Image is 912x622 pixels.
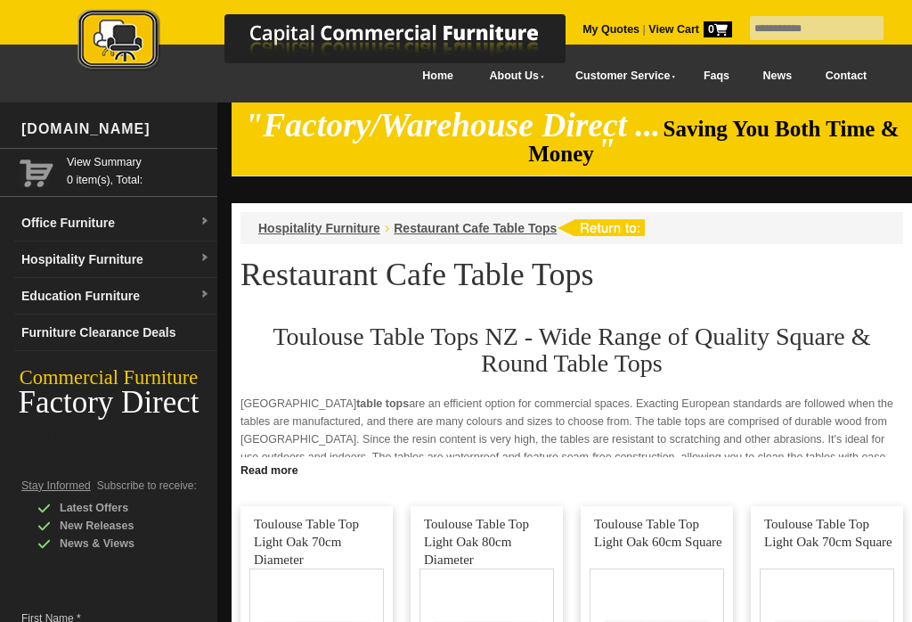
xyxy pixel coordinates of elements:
[67,153,210,186] span: 0 item(s), Total:
[37,499,207,517] div: Latest Offers
[47,423,170,447] a: 0800 800 507
[67,153,210,171] a: View Summary
[704,21,732,37] span: 0
[356,397,409,410] strong: table tops
[21,479,91,492] span: Stay Informed
[809,56,883,96] a: Contact
[245,107,661,143] em: "Factory/Warehouse Direct ...
[28,9,652,74] img: Capital Commercial Furniture Logo
[14,315,217,351] a: Furniture Clearance Deals
[240,258,903,291] h1: Restaurant Cafe Table Tops
[258,221,380,235] a: Hospitality Furniture
[528,117,899,166] span: Saving You Both Time & Money
[240,323,903,377] h2: Toulouse Table Tops NZ - Wide Range of Quality Square & Round Table Tops
[557,219,645,236] img: return to
[240,395,903,520] p: [GEOGRAPHIC_DATA] are an efficient option for commercial spaces. Exacting European standards are ...
[14,241,217,278] a: Hospitality Furnituredropdown
[746,56,809,96] a: News
[14,205,217,241] a: Office Furnituredropdown
[394,221,557,235] a: Restaurant Cafe Table Tops
[14,278,217,315] a: Education Furnituredropdown
[97,479,197,492] span: Subscribe to receive:
[597,132,615,168] em: "
[199,217,210,227] img: dropdown
[199,253,210,264] img: dropdown
[28,9,652,79] a: Capital Commercial Furniture Logo
[385,219,389,237] li: ›
[687,56,746,96] a: Faqs
[232,457,912,479] a: Click to read more
[37,535,207,552] div: News & Views
[646,23,732,36] a: View Cart0
[14,102,217,156] div: [DOMAIN_NAME]
[648,23,732,36] strong: View Cart
[199,290,210,300] img: dropdown
[37,517,207,535] div: New Releases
